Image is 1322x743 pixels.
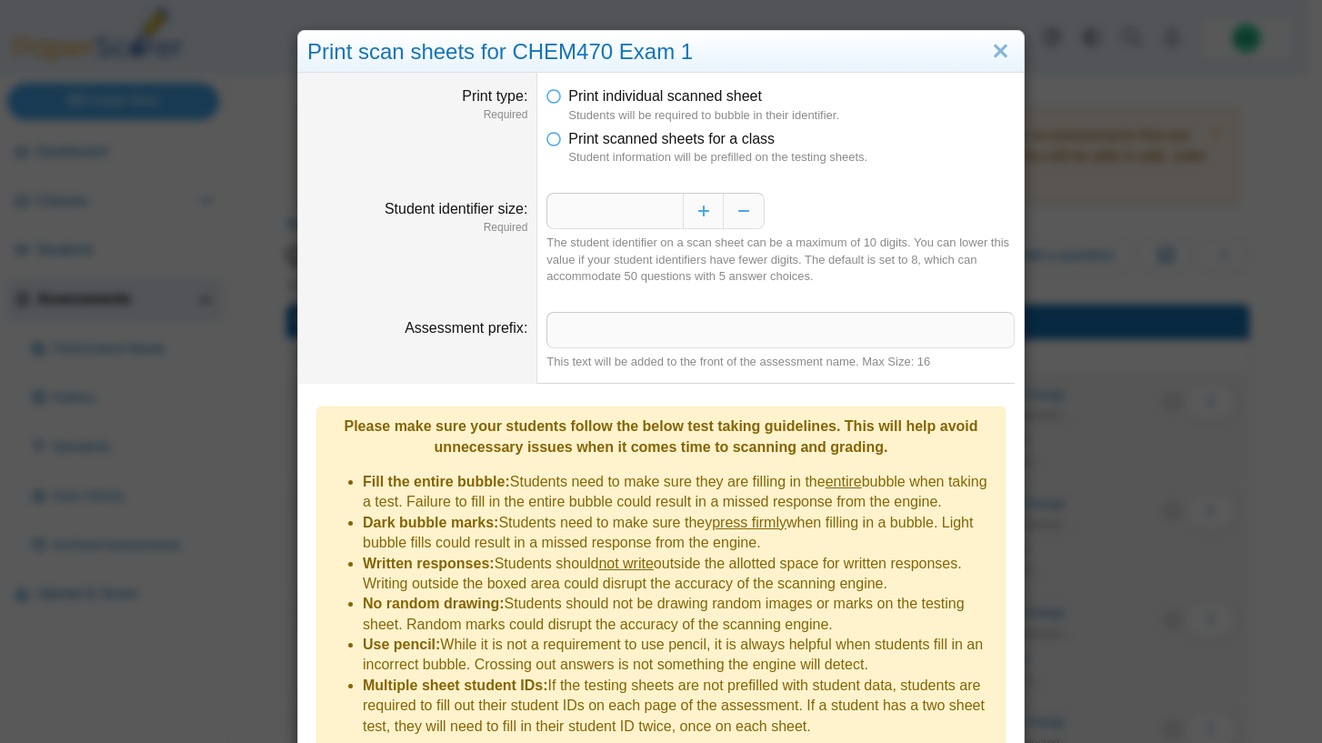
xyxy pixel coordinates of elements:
[712,515,786,530] u: press firmly
[363,637,440,652] b: Use pencil:
[568,88,762,104] span: Print individual scanned sheet
[363,472,996,513] li: Students need to make sure they are filling in the bubble when taking a test. Failure to fill in ...
[363,635,996,676] li: While it is not a requirement to use pencil, it is always helpful when students fill in an incorr...
[363,513,996,554] li: Students need to make sure they when filling in a bubble. Light bubble fills could result in a mi...
[307,220,527,236] dfn: Required
[546,354,1015,370] div: This text will be added to the front of the assessment name. Max Size: 16
[683,193,724,229] button: Increase
[568,107,1015,124] dfn: Students will be required to bubble in their identifier.
[568,131,775,146] span: Print scanned sheets for a class
[363,596,505,611] b: No random drawing:
[986,36,1015,67] a: Close
[298,31,1024,74] div: Print scan sheets for CHEM470 Exam 1
[385,201,527,216] label: Student identifier size
[826,474,862,489] u: entire
[462,88,527,104] label: Print type
[546,235,1015,285] div: The student identifier on a scan sheet can be a maximum of 10 digits. You can lower this value if...
[363,594,996,635] li: Students should not be drawing random images or marks on the testing sheet. Random marks could di...
[307,107,527,123] dfn: Required
[724,193,765,229] button: Decrease
[598,556,653,571] u: not write
[363,474,510,489] b: Fill the entire bubble:
[363,556,495,571] b: Written responses:
[405,320,527,336] label: Assessment prefix
[568,149,1015,166] dfn: Student information will be prefilled on the testing sheets.
[363,515,498,530] b: Dark bubble marks:
[363,676,996,737] li: If the testing sheets are not prefilled with student data, students are required to fill out thei...
[344,418,977,454] b: Please make sure your students follow the below test taking guidelines. This will help avoid unne...
[363,554,996,595] li: Students should outside the allotted space for written responses. Writing outside the boxed area ...
[363,678,548,693] b: Multiple sheet student IDs:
